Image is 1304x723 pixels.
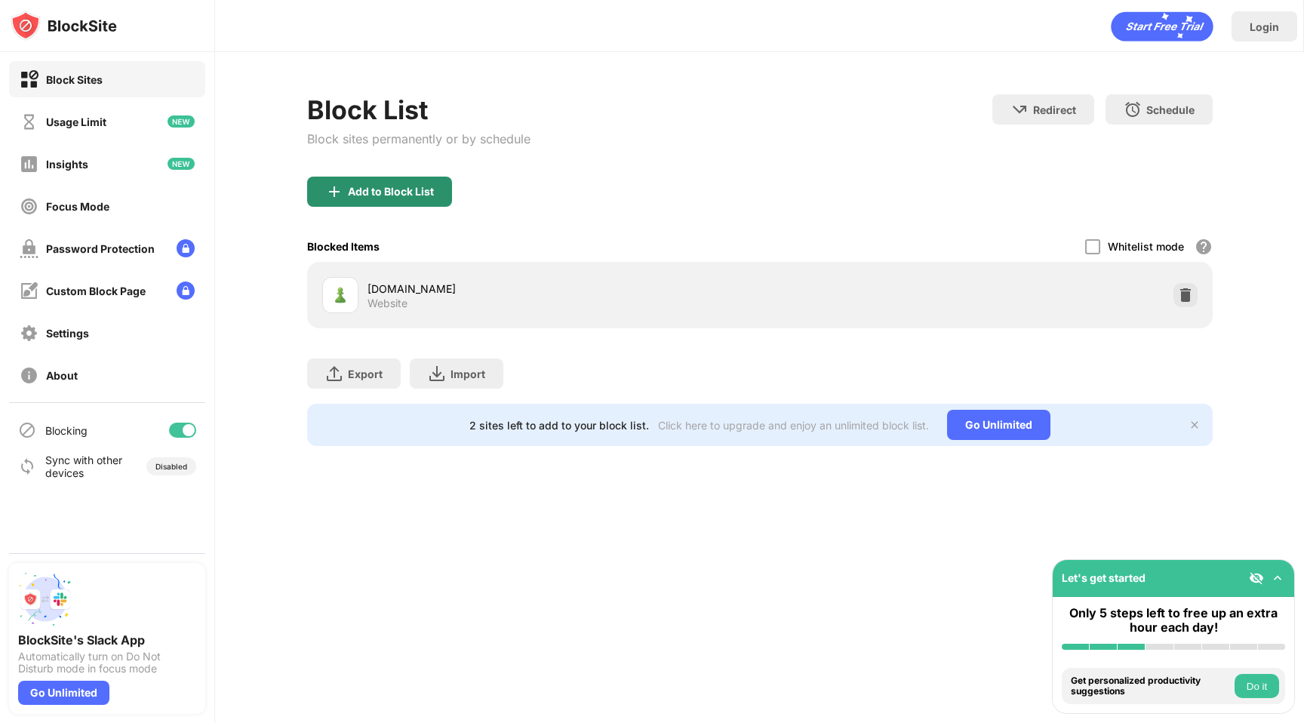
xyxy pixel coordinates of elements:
img: eye-not-visible.svg [1249,571,1264,586]
div: Add to Block List [348,186,434,198]
div: Block sites permanently or by schedule [307,131,531,146]
div: animation [1111,11,1213,42]
div: Whitelist mode [1108,240,1184,253]
img: new-icon.svg [168,158,195,170]
button: Do it [1235,674,1279,698]
div: Focus Mode [46,200,109,213]
div: Go Unlimited [947,410,1050,440]
img: password-protection-off.svg [20,239,38,258]
div: Website [368,297,407,310]
img: lock-menu.svg [177,282,195,300]
div: Block Sites [46,73,103,86]
img: customize-block-page-off.svg [20,282,38,300]
div: Get personalized productivity suggestions [1071,675,1231,697]
div: Schedule [1146,103,1195,116]
div: About [46,369,78,382]
div: Blocking [45,424,88,437]
div: Import [451,368,485,380]
div: BlockSite's Slack App [18,632,196,648]
div: Only 5 steps left to free up an extra hour each day! [1062,606,1285,635]
div: 2 sites left to add to your block list. [469,419,649,432]
div: Custom Block Page [46,285,146,297]
div: Password Protection [46,242,155,255]
div: Settings [46,327,89,340]
img: settings-off.svg [20,324,38,343]
div: Redirect [1033,103,1076,116]
img: x-button.svg [1189,419,1201,431]
div: Let's get started [1062,571,1146,584]
img: focus-off.svg [20,197,38,216]
div: Login [1250,20,1279,33]
img: omni-setup-toggle.svg [1270,571,1285,586]
img: time-usage-off.svg [20,112,38,131]
div: [DOMAIN_NAME] [368,281,760,297]
img: about-off.svg [20,366,38,385]
div: Block List [307,94,531,125]
img: sync-icon.svg [18,457,36,475]
div: Automatically turn on Do Not Disturb mode in focus mode [18,651,196,675]
img: favicons [331,286,349,304]
div: Disabled [155,462,187,471]
img: lock-menu.svg [177,239,195,257]
div: Go Unlimited [18,681,109,705]
div: Insights [46,158,88,171]
div: Export [348,368,383,380]
img: push-slack.svg [18,572,72,626]
img: new-icon.svg [168,115,195,128]
div: Blocked Items [307,240,380,253]
div: Sync with other devices [45,454,123,479]
img: block-on.svg [20,70,38,89]
img: logo-blocksite.svg [11,11,117,41]
div: Click here to upgrade and enjoy an unlimited block list. [658,419,929,432]
div: Usage Limit [46,115,106,128]
img: blocking-icon.svg [18,421,36,439]
img: insights-off.svg [20,155,38,174]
